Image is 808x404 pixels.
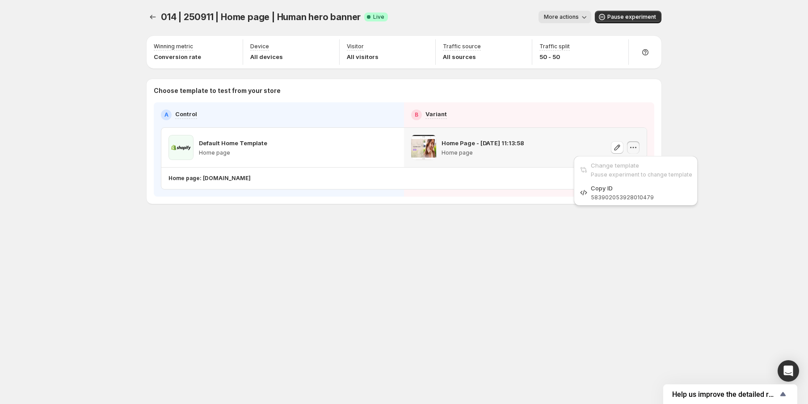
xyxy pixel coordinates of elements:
div: Open Intercom Messenger [778,360,799,382]
p: Control [175,109,197,118]
p: 50 - 50 [539,52,570,61]
p: Visitor [347,43,364,50]
p: Traffic source [443,43,481,50]
button: Show survey - Help us improve the detailed report for A/B campaigns [672,389,788,400]
span: 583902053928010479 [591,194,654,201]
p: Choose template to test from your store [154,86,654,95]
button: Experiments [147,11,159,23]
span: Live [373,13,384,21]
p: Conversion rate [154,52,201,61]
span: Help us improve the detailed report for A/B campaigns [672,390,778,399]
span: Pause experiment to change template [591,171,692,178]
p: Home page [442,149,524,156]
p: All visitors [347,52,379,61]
button: Copy ID583902053928010479 [577,181,695,203]
span: Pause experiment [607,13,656,21]
p: Home Page - [DATE] 11:13:58 [442,139,524,147]
p: Device [250,43,269,50]
button: Pause experiment [595,11,661,23]
img: Default Home Template [168,135,194,160]
p: All devices [250,52,283,61]
h2: A [164,111,168,118]
div: Change template [591,161,692,170]
p: Variant [425,109,447,118]
p: Traffic split [539,43,570,50]
p: All sources [443,52,481,61]
button: More actions [539,11,591,23]
h2: B [415,111,418,118]
button: Change templatePause experiment to change template [577,159,695,181]
p: Home page [199,149,267,156]
p: Default Home Template [199,139,267,147]
div: Copy ID [591,184,692,193]
p: Winning metric [154,43,193,50]
span: 014 | 250911 | Home page | Human hero banner [161,12,361,22]
p: Home page: [DOMAIN_NAME] [168,175,251,182]
span: More actions [544,13,579,21]
img: Home Page - Aug 7, 11:13:58 [411,135,436,160]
